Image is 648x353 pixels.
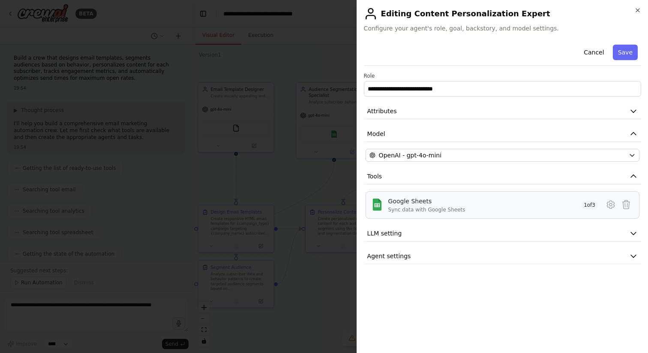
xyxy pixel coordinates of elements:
label: Role [364,72,641,79]
button: Model [364,126,641,142]
span: Configure your agent's role, goal, backstory, and model settings. [364,24,641,33]
span: 1 of 3 [581,201,598,209]
button: Delete tool [618,197,634,212]
button: Save [613,45,638,60]
span: Model [367,130,385,138]
button: Cancel [579,45,609,60]
span: OpenAI - gpt-4o-mini [379,151,441,160]
h2: Editing Content Personalization Expert [364,7,641,21]
button: Attributes [364,103,641,119]
span: Attributes [367,107,397,115]
span: Agent settings [367,252,411,260]
button: Agent settings [364,248,641,264]
button: Configure tool [603,197,618,212]
button: Tools [364,169,641,184]
button: LLM setting [364,226,641,241]
button: OpenAI - gpt-4o-mini [366,149,639,162]
span: LLM setting [367,229,402,238]
div: Google Sheets [388,197,465,205]
div: Sync data with Google Sheets [388,206,465,213]
img: Google Sheets [371,199,383,211]
span: Tools [367,172,382,181]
